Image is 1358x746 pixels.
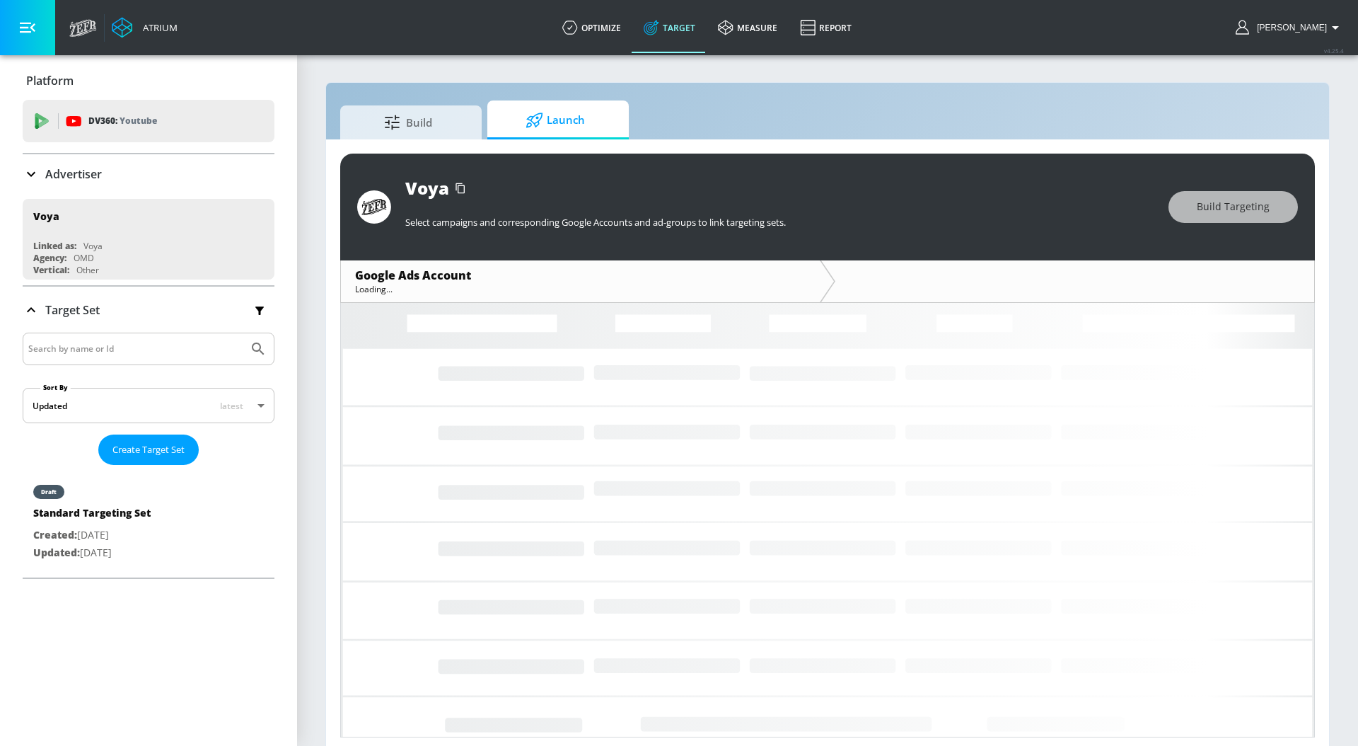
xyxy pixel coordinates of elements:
div: Voya [405,176,449,200]
div: VoyaLinked as:VoyaAgency:OMDVertical:Other [23,199,274,280]
span: login as: carolyn.xue@zefr.com [1251,23,1327,33]
span: Updated: [33,546,80,559]
div: Voya [83,240,103,252]
div: Advertiser [23,154,274,194]
div: OMD [74,252,94,264]
p: [DATE] [33,544,151,562]
button: Create Target Set [98,435,199,465]
div: draft [41,488,57,495]
a: Atrium [112,17,178,38]
a: Report [789,2,863,53]
a: Target [632,2,707,53]
span: latest [220,400,243,412]
div: Atrium [137,21,178,34]
span: Launch [501,103,609,137]
span: v 4.25.4 [1324,47,1344,54]
div: Agency: [33,252,66,264]
span: Build [354,105,462,139]
span: Created: [33,528,77,541]
div: Standard Targeting Set [33,506,151,527]
div: draftStandard Targeting SetCreated:[DATE]Updated:[DATE] [23,471,274,572]
label: Sort By [40,383,71,392]
p: [DATE] [33,527,151,544]
div: Loading... [355,283,806,295]
p: DV360: [88,113,157,129]
div: DV360: Youtube [23,100,274,142]
a: measure [707,2,789,53]
span: Create Target Set [112,442,185,458]
button: [PERSON_NAME] [1236,19,1344,36]
div: Vertical: [33,264,69,276]
div: Updated [33,400,67,412]
div: Other [76,264,99,276]
p: Advertiser [45,166,102,182]
div: Linked as: [33,240,76,252]
nav: list of Target Set [23,465,274,578]
a: optimize [551,2,632,53]
p: Platform [26,73,74,88]
div: Platform [23,61,274,101]
div: Google Ads AccountLoading... [341,260,820,302]
input: Search by name or Id [28,340,243,358]
p: Youtube [120,113,157,128]
div: Target Set [23,287,274,333]
div: Google Ads Account [355,268,806,283]
div: Target Set [23,333,274,578]
div: Voya [33,210,59,223]
p: Select campaigns and corresponding Google Accounts and ad-groups to link targeting sets. [405,216,1154,229]
p: Target Set [45,302,100,318]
